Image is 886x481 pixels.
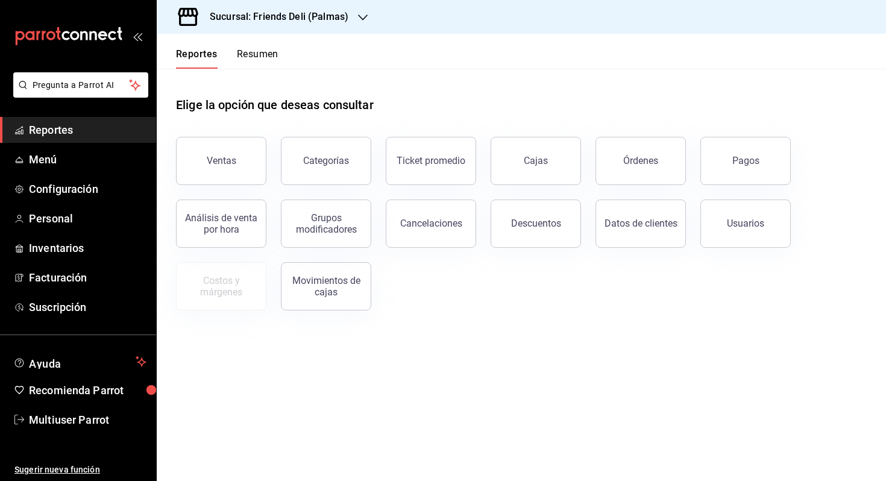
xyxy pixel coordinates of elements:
[29,382,146,398] span: Recomienda Parrot
[595,137,686,185] button: Órdenes
[397,155,465,166] div: Ticket promedio
[176,48,218,69] button: Reportes
[176,262,266,310] button: Contrata inventarios para ver este reporte
[605,218,677,229] div: Datos de clientes
[289,212,363,235] div: Grupos modificadores
[400,218,462,229] div: Cancelaciones
[184,275,259,298] div: Costos y márgenes
[29,354,131,369] span: Ayuda
[14,464,146,476] span: Sugerir nueva función
[700,200,791,248] button: Usuarios
[200,10,348,24] h3: Sucursal: Friends Deli (Palmas)
[732,155,759,166] div: Pagos
[176,137,266,185] button: Ventas
[176,48,278,69] div: navigation tabs
[29,299,146,315] span: Suscripción
[29,210,146,227] span: Personal
[281,200,371,248] button: Grupos modificadores
[289,275,363,298] div: Movimientos de cajas
[524,154,548,168] div: Cajas
[176,96,374,114] h1: Elige la opción que deseas consultar
[207,155,236,166] div: Ventas
[29,412,146,428] span: Multiuser Parrot
[281,262,371,310] button: Movimientos de cajas
[184,212,259,235] div: Análisis de venta por hora
[29,269,146,286] span: Facturación
[491,200,581,248] button: Descuentos
[623,155,658,166] div: Órdenes
[29,122,146,138] span: Reportes
[386,200,476,248] button: Cancelaciones
[133,31,142,41] button: open_drawer_menu
[8,87,148,100] a: Pregunta a Parrot AI
[595,200,686,248] button: Datos de clientes
[491,137,581,185] a: Cajas
[13,72,148,98] button: Pregunta a Parrot AI
[700,137,791,185] button: Pagos
[29,240,146,256] span: Inventarios
[386,137,476,185] button: Ticket promedio
[29,181,146,197] span: Configuración
[237,48,278,69] button: Resumen
[29,151,146,168] span: Menú
[33,79,130,92] span: Pregunta a Parrot AI
[727,218,764,229] div: Usuarios
[176,200,266,248] button: Análisis de venta por hora
[303,155,349,166] div: Categorías
[511,218,561,229] div: Descuentos
[281,137,371,185] button: Categorías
